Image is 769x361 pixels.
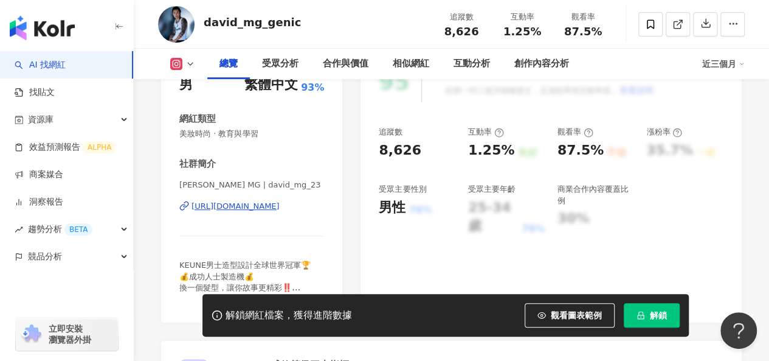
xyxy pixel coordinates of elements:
[624,303,680,328] button: 解鎖
[179,113,216,125] div: 網紅類型
[15,225,23,234] span: rise
[557,141,604,160] div: 87.5%
[179,158,216,170] div: 社群簡介
[646,127,682,138] div: 漲粉率
[702,54,745,74] div: 近三個月
[262,57,298,71] div: 受眾分析
[468,141,514,160] div: 1.25%
[379,127,402,138] div: 追蹤數
[551,310,602,320] span: 觀看圖表範例
[10,16,75,40] img: logo
[636,311,645,320] span: lock
[514,57,569,71] div: 創作內容分析
[15,169,63,181] a: 商案媒合
[191,201,280,212] div: [URL][DOMAIN_NAME]
[158,6,195,43] img: KOL Avatar
[28,216,92,243] span: 趨勢分析
[564,26,602,38] span: 87.5%
[226,309,352,322] div: 解鎖網紅檔案，獲得進階數據
[204,15,301,30] div: david_mg_genic
[179,261,311,347] span: KEUNE男士造型設計全球世界冠軍🏆 💰成功人士製造機💰 換一個髮型，讓你故事更精彩‼️ MGbarber💈 BULLSEYE🎯 男仕造型專門😎 下面連結🔗是店內谷歌地圖 點裡面的（預約）即可到...
[244,75,298,94] div: 繁體中文
[503,26,541,38] span: 1.25%
[499,11,545,23] div: 互動率
[15,59,66,71] a: searchAI 找網紅
[438,11,485,23] div: 追蹤數
[15,86,55,99] a: 找貼文
[379,198,405,217] div: 男性
[453,57,490,71] div: 互動分析
[179,201,324,212] a: [URL][DOMAIN_NAME]
[468,127,504,138] div: 互動率
[525,303,615,328] button: 觀看圖表範例
[64,223,92,236] div: BETA
[28,106,53,133] span: 資源庫
[323,57,368,71] div: 合作與價值
[16,318,118,351] a: chrome extension立即安裝 瀏覽器外掛
[179,180,324,191] span: [PERSON_NAME] MG | david_mg_23
[560,11,606,23] div: 觀看率
[49,323,91,345] span: 立即安裝 瀏覽器外掛
[557,184,635,206] div: 商業合作內容覆蓋比例
[379,141,421,160] div: 8,626
[179,75,193,94] div: 男
[179,128,324,139] span: 美妝時尚 · 教育與學習
[468,184,516,195] div: 受眾主要年齡
[650,310,667,320] span: 解鎖
[557,127,593,138] div: 觀看率
[301,81,324,94] span: 93%
[15,196,63,208] a: 洞察報告
[19,324,43,344] img: chrome extension
[393,57,429,71] div: 相似網紅
[379,184,426,195] div: 受眾主要性別
[15,141,116,153] a: 效益預測報告ALPHA
[28,243,62,270] span: 競品分析
[219,57,238,71] div: 總覽
[444,25,479,38] span: 8,626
